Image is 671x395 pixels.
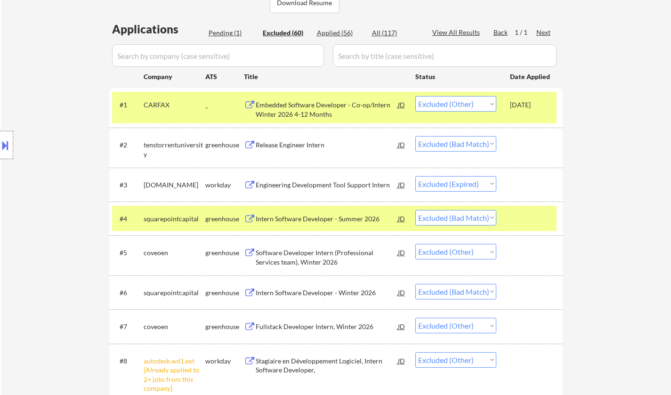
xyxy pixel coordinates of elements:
div: tenstorrentuniversity [144,140,205,159]
div: greenhouse [205,248,244,258]
div: Intern Software Developer - Winter 2026 [256,288,398,298]
div: Engineering Development Tool Support Intern [256,180,398,190]
div: squarepointcapital [144,288,205,298]
div: Stagiaire en Développement Logiciel, Intern Software Developer, [256,356,398,375]
input: Search by title (case sensitive) [333,44,557,67]
div: JD [397,284,406,301]
div: Next [536,28,551,37]
div: All (117) [372,28,419,38]
div: CARFAX [144,100,205,110]
div: Embedded Software Developer - Co-op/Intern Winter 2026 4-12 Months [256,100,398,119]
div: Software Developer Intern (Professional Services team), Winter 2026 [256,248,398,266]
div: JD [397,318,406,335]
div: Status [415,68,496,85]
div: _ [205,100,244,110]
div: greenhouse [205,322,244,331]
div: JD [397,210,406,227]
div: Applied (56) [317,28,364,38]
div: ATS [205,72,244,81]
div: #6 [120,288,136,298]
div: View All Results [432,28,483,37]
div: workday [205,356,244,366]
div: greenhouse [205,214,244,224]
div: greenhouse [205,140,244,150]
div: Date Applied [510,72,551,81]
div: [DATE] [510,100,551,110]
div: coveoen [144,248,205,258]
div: #5 [120,248,136,258]
input: Search by company (case sensitive) [112,44,324,67]
div: Back [493,28,509,37]
div: Pending (1) [209,28,256,38]
div: JD [397,136,406,153]
div: JD [397,352,406,369]
div: workday [205,180,244,190]
div: JD [397,244,406,261]
div: Company [144,72,205,81]
div: Release Engineer Intern [256,140,398,150]
div: Title [244,72,406,81]
div: #7 [120,322,136,331]
div: Applications [112,24,205,35]
div: coveoen [144,322,205,331]
div: JD [397,176,406,193]
div: squarepointcapital [144,214,205,224]
div: Fullstack Developer Intern, Winter 2026 [256,322,398,331]
div: autodesk.wd1.ext [Already applied to 2+ jobs from this company] [144,356,205,393]
div: [DOMAIN_NAME] [144,180,205,190]
div: JD [397,96,406,113]
div: #8 [120,356,136,366]
div: Intern Software Developer - Summer 2026 [256,214,398,224]
div: Excluded (60) [263,28,310,38]
div: 1 / 1 [515,28,536,37]
div: greenhouse [205,288,244,298]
